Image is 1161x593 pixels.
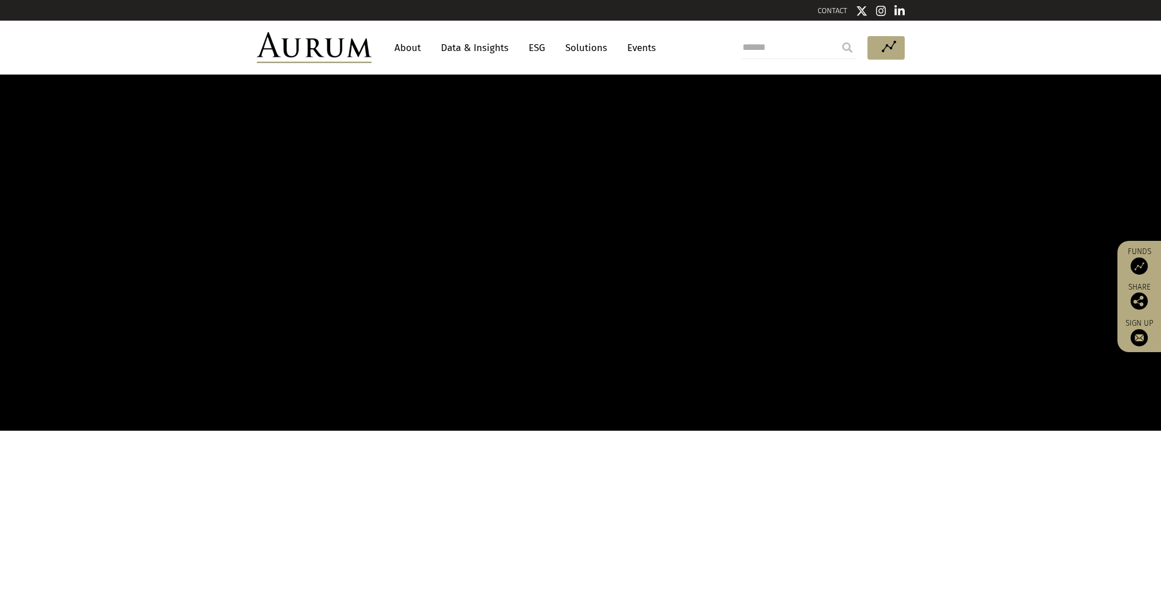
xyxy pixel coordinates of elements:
a: Funds [1123,247,1155,275]
div: Share [1123,283,1155,310]
img: Instagram icon [876,5,886,17]
a: Solutions [560,37,613,58]
img: Access Funds [1131,258,1148,275]
img: Twitter icon [856,5,867,17]
input: Submit [836,36,859,59]
img: Linkedin icon [894,5,905,17]
a: Data & Insights [435,37,514,58]
a: About [389,37,427,58]
a: ESG [523,37,551,58]
a: CONTACT [818,6,847,15]
a: Sign up [1123,318,1155,346]
img: Aurum [257,32,372,63]
img: Share this post [1131,292,1148,310]
img: Sign up to our newsletter [1131,329,1148,346]
a: Events [621,37,656,58]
